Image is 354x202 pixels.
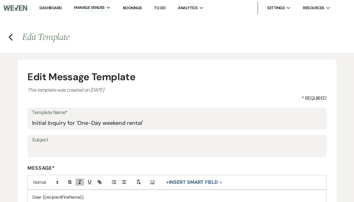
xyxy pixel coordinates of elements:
span: Manage Venues [74,5,104,11]
a: Bookings [123,5,142,10]
span: Resources [303,5,324,11]
span: + [166,180,169,185]
p: Dear {{recipientFirstName}}, [32,194,321,200]
label: Message* [27,165,326,171]
span: * Required [302,95,327,102]
label: Template Name* [32,108,322,117]
a: Dashboard [39,5,62,10]
img: Weven Logo [3,2,27,14]
h4: Edit Message Template [27,69,326,84]
span: Edit Template [22,30,69,44]
span: Analytics [178,5,197,11]
button: Insert Smart Field [164,179,224,186]
label: Subject [32,136,322,145]
a: To Do [154,5,165,10]
span: Settings [267,5,285,11]
p: This template was created on [DATE] [27,86,326,94]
